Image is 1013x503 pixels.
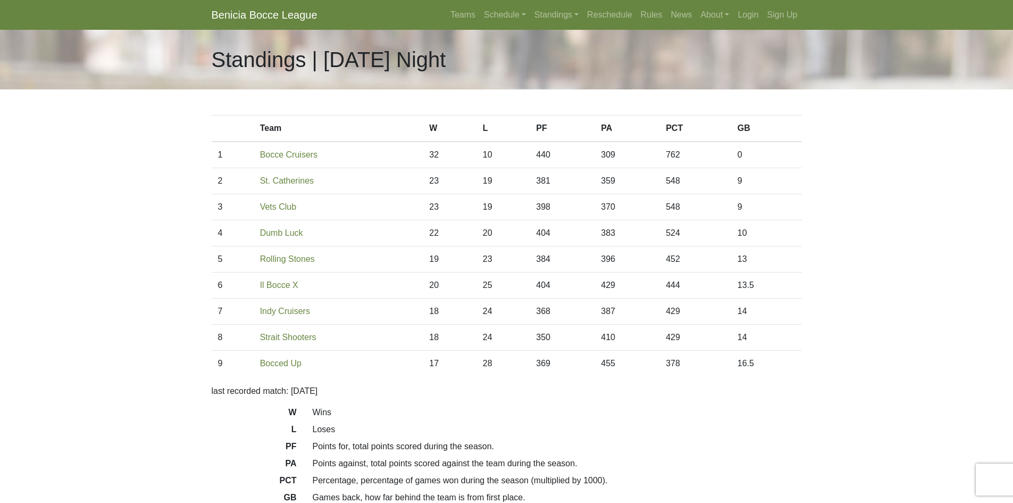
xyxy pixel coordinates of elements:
td: 350 [530,325,595,351]
td: 18 [423,325,476,351]
td: 1 [212,142,254,168]
td: 548 [659,194,731,220]
td: 548 [659,168,731,194]
td: 5 [212,246,254,273]
td: 381 [530,168,595,194]
td: 9 [731,194,802,220]
a: Benicia Bocce League [212,4,317,26]
td: 309 [595,142,659,168]
td: 384 [530,246,595,273]
td: 23 [423,194,476,220]
dt: PCT [204,474,305,491]
td: 16.5 [731,351,802,377]
td: 455 [595,351,659,377]
td: 20 [423,273,476,299]
td: 404 [530,273,595,299]
a: Standings [530,4,583,26]
dd: Points against, total points scored against the team during the season. [305,457,810,470]
td: 762 [659,142,731,168]
td: 18 [423,299,476,325]
td: 370 [595,194,659,220]
td: 25 [476,273,530,299]
dt: PF [204,440,305,457]
td: 369 [530,351,595,377]
td: 19 [476,194,530,220]
dd: Loses [305,423,810,436]
td: 20 [476,220,530,246]
dd: Percentage, percentage of games won during the season (multiplied by 1000). [305,474,810,487]
th: PA [595,116,659,142]
td: 410 [595,325,659,351]
td: 14 [731,325,802,351]
dt: L [204,423,305,440]
th: W [423,116,476,142]
a: Vets Club [260,202,296,211]
th: PCT [659,116,731,142]
a: Rules [637,4,667,26]
th: GB [731,116,802,142]
td: 23 [476,246,530,273]
td: 359 [595,168,659,194]
td: 396 [595,246,659,273]
td: 9 [212,351,254,377]
td: 24 [476,325,530,351]
td: 14 [731,299,802,325]
td: 383 [595,220,659,246]
td: 28 [476,351,530,377]
td: 387 [595,299,659,325]
td: 0 [731,142,802,168]
a: Rolling Stones [260,254,315,263]
dd: Points for, total points scored during the season. [305,440,810,453]
td: 368 [530,299,595,325]
td: 444 [659,273,731,299]
dt: W [204,406,305,423]
td: 429 [595,273,659,299]
a: Strait Shooters [260,333,316,342]
a: St. Catherines [260,176,314,185]
dd: Wins [305,406,810,419]
a: Bocced Up [260,359,302,368]
td: 452 [659,246,731,273]
td: 7 [212,299,254,325]
td: 17 [423,351,476,377]
a: Sign Up [763,4,802,26]
a: Indy Cruisers [260,307,310,316]
td: 429 [659,325,731,351]
td: 524 [659,220,731,246]
a: Dumb Luck [260,228,303,237]
td: 10 [476,142,530,168]
th: Team [254,116,423,142]
a: Bocce Cruisers [260,150,317,159]
p: last recorded match: [DATE] [212,385,802,398]
td: 13 [731,246,802,273]
th: PF [530,116,595,142]
td: 19 [423,246,476,273]
td: 440 [530,142,595,168]
td: 378 [659,351,731,377]
a: Schedule [480,4,530,26]
td: 404 [530,220,595,246]
td: 9 [731,168,802,194]
a: Reschedule [583,4,637,26]
td: 10 [731,220,802,246]
td: 23 [423,168,476,194]
a: Teams [446,4,480,26]
a: Il Bocce X [260,281,298,290]
th: L [476,116,530,142]
td: 2 [212,168,254,194]
dt: PA [204,457,305,474]
td: 429 [659,299,731,325]
td: 3 [212,194,254,220]
td: 8 [212,325,254,351]
td: 13.5 [731,273,802,299]
td: 24 [476,299,530,325]
a: News [667,4,697,26]
td: 4 [212,220,254,246]
td: 6 [212,273,254,299]
td: 22 [423,220,476,246]
h1: Standings | [DATE] Night [212,47,446,72]
a: About [697,4,734,26]
a: Login [733,4,763,26]
td: 398 [530,194,595,220]
td: 19 [476,168,530,194]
